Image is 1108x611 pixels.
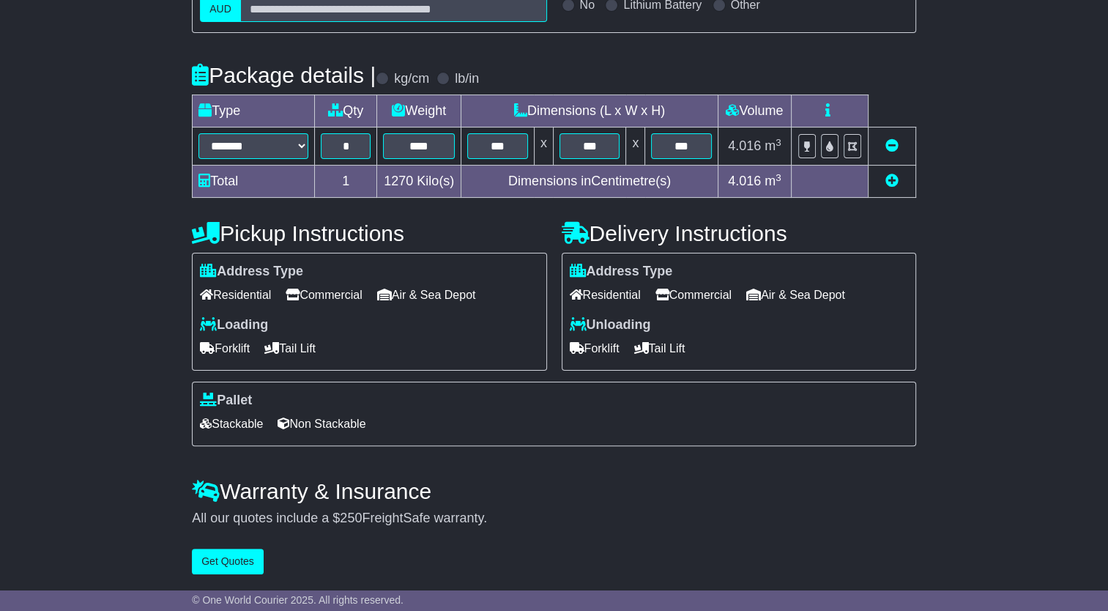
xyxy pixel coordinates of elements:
span: Commercial [655,284,732,306]
span: Residential [570,284,641,306]
td: 1 [315,166,377,198]
span: Forklift [570,337,620,360]
label: Pallet [200,393,252,409]
sup: 3 [776,172,781,183]
sup: 3 [776,137,781,148]
td: Type [193,95,315,127]
h4: Package details | [192,63,376,87]
span: 4.016 [728,174,761,188]
label: Address Type [570,264,673,280]
span: Residential [200,284,271,306]
label: Address Type [200,264,303,280]
span: Forklift [200,337,250,360]
span: Tail Lift [634,337,685,360]
button: Get Quotes [192,549,264,574]
span: 1270 [384,174,413,188]
td: x [534,127,553,166]
a: Remove this item [885,138,899,153]
span: Commercial [286,284,362,306]
h4: Warranty & Insurance [192,479,916,503]
td: Weight [377,95,461,127]
h4: Pickup Instructions [192,221,546,245]
span: © One World Courier 2025. All rights reserved. [192,594,404,606]
label: kg/cm [394,71,429,87]
span: 250 [340,511,362,525]
h4: Delivery Instructions [562,221,916,245]
label: Unloading [570,317,651,333]
label: lb/in [455,71,479,87]
span: Tail Lift [264,337,316,360]
td: Qty [315,95,377,127]
td: Dimensions in Centimetre(s) [461,166,718,198]
td: Total [193,166,315,198]
td: Volume [718,95,791,127]
td: Dimensions (L x W x H) [461,95,718,127]
span: 4.016 [728,138,761,153]
td: Kilo(s) [377,166,461,198]
td: x [626,127,645,166]
span: Stackable [200,412,263,435]
span: m [765,174,781,188]
span: Air & Sea Depot [377,284,476,306]
span: Air & Sea Depot [746,284,845,306]
span: m [765,138,781,153]
div: All our quotes include a $ FreightSafe warranty. [192,511,916,527]
a: Add new item [885,174,899,188]
label: Loading [200,317,268,333]
span: Non Stackable [278,412,365,435]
